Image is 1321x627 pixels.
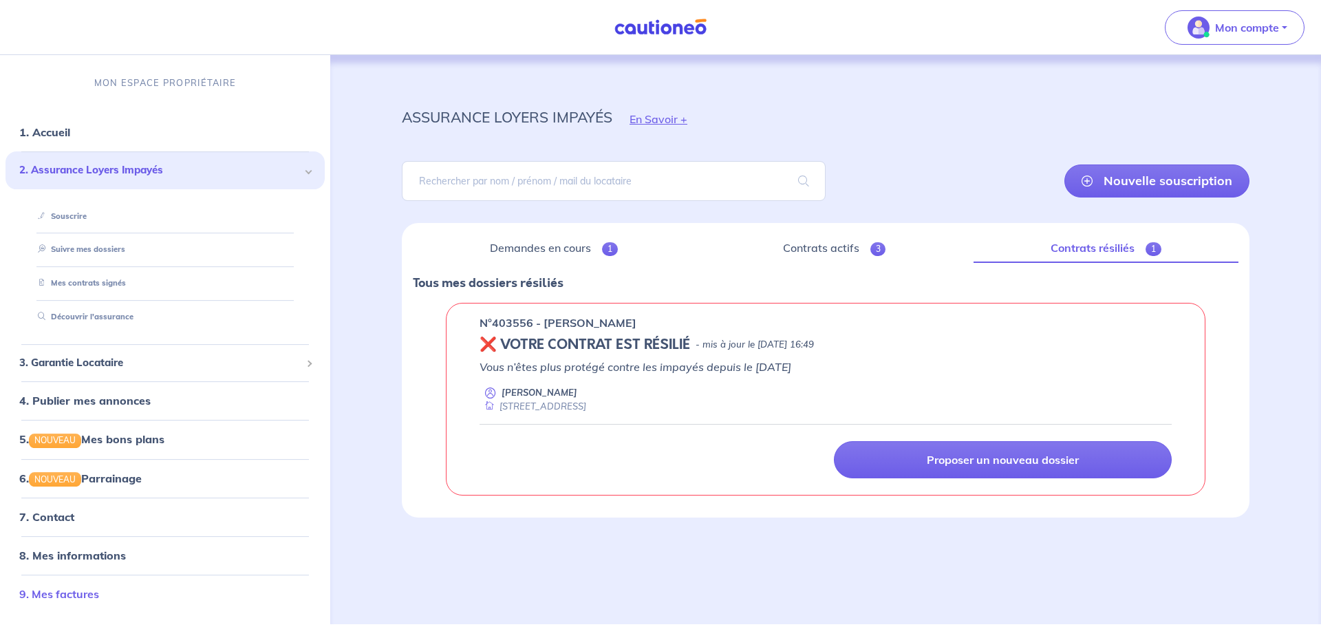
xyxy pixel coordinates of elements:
a: 9. Mes factures [19,587,99,601]
div: 2. Assurance Loyers Impayés [6,151,325,189]
div: 8. Mes informations [6,542,325,569]
a: 8. Mes informations [19,549,126,562]
a: Mes contrats signés [32,278,126,288]
p: Mon compte [1215,19,1279,36]
a: Découvrir l'assurance [32,312,133,321]
div: Découvrir l'assurance [22,306,308,328]
a: 6.NOUVEAUParrainage [19,471,142,485]
div: 4. Publier mes annonces [6,387,325,414]
div: Souscrire [22,205,308,228]
a: Contrats actifs3 [706,234,963,263]
p: Tous mes dossiers résiliés [413,274,1238,292]
div: 3. Garantie Locataire [6,350,325,376]
div: Suivre mes dossiers [22,239,308,262]
a: Proposer un nouveau dossier [834,441,1172,478]
span: search [782,162,826,200]
button: illu_account_valid_menu.svgMon compte [1165,10,1304,45]
span: 1 [602,242,618,256]
button: En Savoir + [612,99,705,139]
img: illu_account_valid_menu.svg [1188,17,1210,39]
p: Vous n’êtes plus protégé contre les impayés depuis le [DATE] [480,359,1172,375]
a: Souscrire [32,211,87,221]
span: 3. Garantie Locataire [19,355,301,371]
input: Rechercher par nom / prénom / mail du locataire [402,161,826,201]
a: Contrats résiliés1 [974,234,1238,263]
img: Cautioneo [609,19,712,36]
span: 3 [870,242,886,256]
span: 1 [1146,242,1161,256]
a: 4. Publier mes annonces [19,394,151,407]
a: 7. Contact [19,510,74,524]
p: n°403556 - [PERSON_NAME] [480,315,636,331]
div: state: REVOKED, Context: ,MAYBE-CERTIFICATE,,LESSOR-DOCUMENTS,IS-ODEALIM [480,337,1172,353]
div: 9. Mes factures [6,580,325,608]
p: [PERSON_NAME] [502,386,577,399]
a: Suivre mes dossiers [32,245,125,255]
div: 1. Accueil [6,118,325,146]
div: 7. Contact [6,503,325,531]
div: Mes contrats signés [22,272,308,295]
div: 6.NOUVEAUParrainage [6,465,325,492]
p: MON ESPACE PROPRIÉTAIRE [94,76,236,89]
p: Proposer un nouveau dossier [927,453,1079,467]
a: Demandes en cours1 [413,234,695,263]
h5: ❌ VOTRE CONTRAT EST RÉSILIÉ [480,337,690,353]
a: 5.NOUVEAUMes bons plans [19,432,164,446]
div: 5.NOUVEAUMes bons plans [6,425,325,453]
a: 1. Accueil [19,125,70,139]
div: [STREET_ADDRESS] [480,400,586,413]
p: - mis à jour le [DATE] 16:49 [696,338,814,352]
span: 2. Assurance Loyers Impayés [19,162,301,178]
p: assurance loyers impayés [402,105,612,129]
a: Nouvelle souscription [1064,164,1249,198]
